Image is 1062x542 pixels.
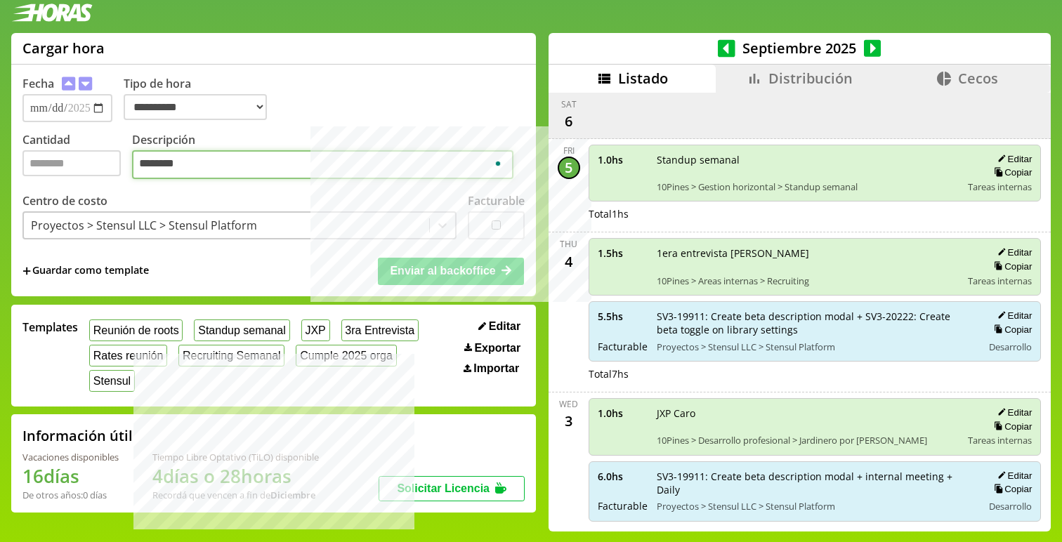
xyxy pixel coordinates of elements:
[768,69,853,88] span: Distribución
[968,434,1032,447] span: Tareas internas
[598,310,647,323] span: 5.5 hs
[22,263,31,279] span: +
[549,93,1051,529] div: scrollable content
[152,489,319,501] div: Recordá que vencen a fin de
[89,370,135,392] button: Stensul
[397,482,490,494] span: Solicitar Licencia
[152,451,319,463] div: Tiempo Libre Optativo (TiLO) disponible
[958,69,998,88] span: Cecos
[152,463,319,489] h1: 4 días o 28 horas
[22,463,119,489] h1: 16 días
[735,39,864,58] span: Septiembre 2025
[993,470,1032,482] button: Editar
[561,98,577,110] div: Sat
[31,218,257,233] div: Proyectos > Stensul LLC > Stensul Platform
[657,275,959,287] span: 10Pines > Areas internas > Recruiting
[89,319,183,341] button: Reunión de roots
[657,470,973,496] span: SV3-19911: Create beta description modal + internal meeting + Daily
[589,207,1042,220] div: Total 1 hs
[657,310,973,336] span: SV3-19911: Create beta description modal + SV3-20222: Create beta toggle on library settings
[194,319,289,341] button: Standup semanal
[22,150,121,176] input: Cantidad
[301,319,330,341] button: JXP
[657,180,959,193] span: 10Pines > Gestion horizontal > Standup semanal
[341,319,419,341] button: 3ra Entrevista
[22,426,133,445] h2: Información útil
[598,407,647,420] span: 1.0 hs
[124,94,267,120] select: Tipo de hora
[968,275,1032,287] span: Tareas internas
[993,407,1032,418] button: Editar
[559,398,578,410] div: Wed
[474,319,525,333] button: Editar
[989,341,1032,353] span: Desarrollo
[618,69,668,88] span: Listado
[468,193,525,209] label: Facturable
[993,153,1032,165] button: Editar
[22,39,105,58] h1: Cargar hora
[22,263,149,279] span: +Guardar como template
[990,166,1032,178] button: Copiar
[990,483,1032,495] button: Copiar
[657,434,959,447] span: 10Pines > Desarrollo profesional > Jardinero por [PERSON_NAME]
[598,153,647,166] span: 1.0 hs
[270,489,315,501] b: Diciembre
[558,157,580,179] div: 5
[22,76,54,91] label: Fecha
[89,345,167,366] button: Rates reunión
[22,319,78,335] span: Templates
[598,340,647,353] span: Facturable
[598,470,647,483] span: 6.0 hs
[990,421,1032,432] button: Copiar
[489,320,520,333] span: Editar
[22,451,119,463] div: Vacaciones disponibles
[460,341,525,355] button: Exportar
[132,150,513,180] textarea: To enrich screen reader interactions, please activate Accessibility in Grammarly extension settings
[379,476,525,501] button: Solicitar Licencia
[558,110,580,133] div: 6
[22,193,107,209] label: Centro de costo
[993,310,1032,322] button: Editar
[990,260,1032,272] button: Copiar
[558,250,580,272] div: 4
[296,345,396,366] button: Cumple 2025 orga
[22,489,119,501] div: De otros años: 0 días
[589,367,1042,381] div: Total 7 hs
[598,246,647,260] span: 1.5 hs
[560,238,577,250] div: Thu
[657,407,959,420] span: JXP Caro
[657,500,973,513] span: Proyectos > Stensul LLC > Stensul Platform
[558,410,580,432] div: 3
[657,153,959,166] span: Standup semanal
[474,342,520,355] span: Exportar
[990,324,1032,336] button: Copiar
[11,4,93,22] img: logotipo
[124,76,278,122] label: Tipo de hora
[473,362,519,375] span: Importar
[968,180,1032,193] span: Tareas internas
[657,246,959,260] span: 1era entrevista [PERSON_NAME]
[993,246,1032,258] button: Editar
[132,132,525,183] label: Descripción
[390,265,495,277] span: Enviar al backoffice
[378,258,524,284] button: Enviar al backoffice
[657,341,973,353] span: Proyectos > Stensul LLC > Stensul Platform
[589,527,1042,541] div: Total 7 hs
[598,499,647,513] span: Facturable
[989,500,1032,513] span: Desarrollo
[178,345,284,366] button: Recruiting Semanal
[563,145,575,157] div: Fri
[22,132,132,183] label: Cantidad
